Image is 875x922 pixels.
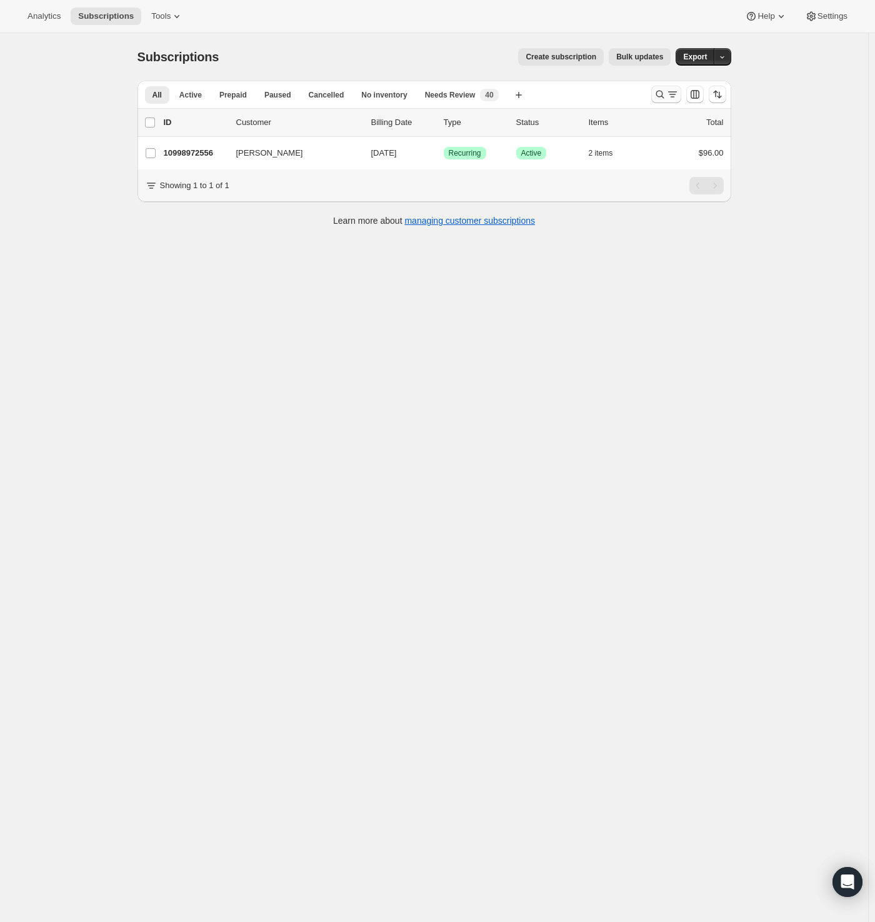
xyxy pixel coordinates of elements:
[797,8,855,25] button: Settings
[706,116,723,129] p: Total
[589,148,613,158] span: 2 items
[144,8,191,25] button: Tools
[589,144,627,162] button: 2 items
[757,11,774,21] span: Help
[509,86,529,104] button: Create new view
[371,148,397,158] span: [DATE]
[737,8,794,25] button: Help
[371,116,434,129] p: Billing Date
[164,144,724,162] div: 10998972556[PERSON_NAME][DATE]SuccessRecurringSuccessActive2 items$96.00
[699,148,724,158] span: $96.00
[27,11,61,21] span: Analytics
[516,116,579,129] p: Status
[71,8,141,25] button: Subscriptions
[152,90,162,100] span: All
[219,90,247,100] span: Prepaid
[404,216,535,226] a: managing customer subscriptions
[333,214,535,227] p: Learn more about
[236,147,303,159] span: [PERSON_NAME]
[609,48,671,66] button: Bulk updates
[264,90,291,100] span: Paused
[518,48,604,66] button: Create subscription
[709,86,726,103] button: Sort the results
[20,8,68,25] button: Analytics
[832,867,862,897] div: Open Intercom Messenger
[137,50,219,64] span: Subscriptions
[689,177,724,194] nav: Pagination
[485,90,493,100] span: 40
[160,179,229,192] p: Showing 1 to 1 of 1
[425,90,476,100] span: Needs Review
[449,148,481,158] span: Recurring
[164,116,226,129] p: ID
[164,147,226,159] p: 10998972556
[616,52,663,62] span: Bulk updates
[526,52,596,62] span: Create subscription
[676,48,714,66] button: Export
[444,116,506,129] div: Type
[521,148,542,158] span: Active
[361,90,407,100] span: No inventory
[164,116,724,129] div: IDCustomerBilling DateTypeStatusItemsTotal
[179,90,202,100] span: Active
[236,116,361,129] p: Customer
[589,116,651,129] div: Items
[651,86,681,103] button: Search and filter results
[151,11,171,21] span: Tools
[686,86,704,103] button: Customize table column order and visibility
[309,90,344,100] span: Cancelled
[683,52,707,62] span: Export
[229,143,354,163] button: [PERSON_NAME]
[78,11,134,21] span: Subscriptions
[817,11,847,21] span: Settings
